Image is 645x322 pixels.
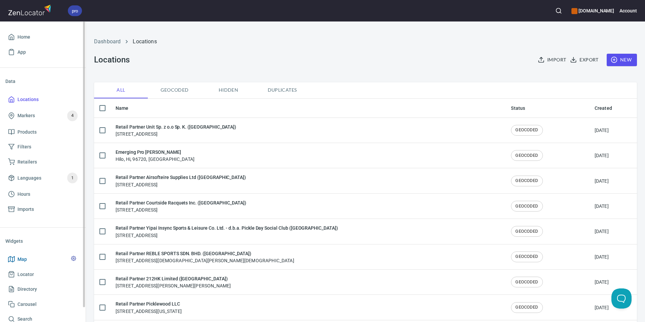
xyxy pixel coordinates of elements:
button: Export [569,54,601,66]
span: GEOCODED [511,228,542,235]
div: Manage your apps [571,3,614,18]
span: Map [17,255,27,264]
div: [DATE] [595,279,609,285]
span: Directory [17,285,37,293]
div: [DATE] [595,304,609,311]
span: Markers [17,111,35,120]
span: Carousel [17,300,37,309]
th: Status [506,99,589,118]
a: Directory [5,282,80,297]
h3: Locations [94,55,129,64]
a: Retailers [5,154,80,170]
div: [DATE] [595,152,609,159]
h6: Retail Partner Courtside Racquets Inc. ([GEOGRAPHIC_DATA]) [116,199,246,206]
span: Hours [17,190,30,198]
button: Search [551,3,566,18]
button: color-CE600E [571,8,577,14]
span: Export [571,56,598,64]
iframe: Help Scout Beacon - Open [611,288,632,309]
div: [DATE] [595,178,609,184]
nav: breadcrumb [94,38,637,46]
span: App [17,48,26,56]
span: Retailers [17,158,37,166]
img: zenlocator [8,3,53,17]
span: GEOCODED [511,178,542,184]
span: Hidden [206,86,251,94]
div: [DATE] [595,228,609,235]
button: Account [619,3,637,18]
span: 4 [67,112,78,120]
li: Widgets [5,233,80,249]
h6: Retail Partner REBLE SPORTS SDN. BHD. ([GEOGRAPHIC_DATA]) [116,250,294,257]
div: Hilo, Hi, 96720, [GEOGRAPHIC_DATA] [116,148,195,163]
div: [STREET_ADDRESS] [116,199,246,213]
span: Products [17,128,37,136]
th: Name [110,99,506,118]
a: Carousel [5,297,80,312]
span: 1 [67,174,78,182]
span: GEOCODED [511,127,542,133]
h6: Retail Partner 212HK Limited ([GEOGRAPHIC_DATA]) [116,275,231,282]
span: All [98,86,144,94]
span: Filters [17,143,31,151]
a: App [5,45,80,60]
a: Locations [5,92,80,107]
th: Created [589,99,637,118]
span: GEOCODED [511,203,542,210]
div: [STREET_ADDRESS][US_STATE] [116,300,182,314]
span: GEOCODED [511,152,542,159]
div: [DATE] [595,203,609,210]
span: pro [68,7,82,14]
a: Map [5,252,80,267]
div: [DATE] [595,127,609,134]
li: Data [5,73,80,89]
h6: Retail Partner Airsofteire Supplies Ltd ([GEOGRAPHIC_DATA]) [116,174,246,181]
span: Languages [17,174,41,182]
h6: Emerging Pro [PERSON_NAME] [116,148,195,156]
div: [DATE] [595,254,609,260]
a: Dashboard [94,38,121,45]
div: [STREET_ADDRESS] [116,224,338,238]
div: [STREET_ADDRESS] [116,123,236,137]
span: GEOCODED [511,254,542,260]
a: Markers4 [5,107,80,125]
h6: Retail Partner Yipai Insync Sports & Leisure Co. Ltd. - d.b.a. Pickle Day Social Club ([GEOGRAPHI... [116,224,338,232]
div: pro [68,5,82,16]
button: Import [536,54,569,66]
div: [STREET_ADDRESS][PERSON_NAME][PERSON_NAME] [116,275,231,289]
div: [STREET_ADDRESS][DEMOGRAPHIC_DATA][PERSON_NAME][DEMOGRAPHIC_DATA] [116,250,294,264]
span: Import [539,56,566,64]
span: Duplicates [259,86,305,94]
a: Home [5,30,80,45]
a: Locator [5,267,80,282]
span: Geocoded [152,86,198,94]
a: Products [5,125,80,140]
span: Locations [17,95,39,104]
button: New [607,54,637,66]
a: Languages1 [5,169,80,187]
div: [STREET_ADDRESS] [116,174,246,188]
span: GEOCODED [511,304,542,311]
span: Home [17,33,30,41]
a: Filters [5,139,80,154]
h6: Account [619,7,637,14]
a: Locations [133,38,157,45]
span: GEOCODED [511,279,542,285]
h6: [DOMAIN_NAME] [571,7,614,14]
a: Hours [5,187,80,202]
h6: Retail Partner Unit Sp. z o.o Sp. K. ([GEOGRAPHIC_DATA]) [116,123,236,131]
a: Imports [5,202,80,217]
h6: Retail Partner Picklewood LLC [116,300,182,308]
span: New [612,56,632,64]
span: Imports [17,205,34,214]
span: Locator [17,270,34,279]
